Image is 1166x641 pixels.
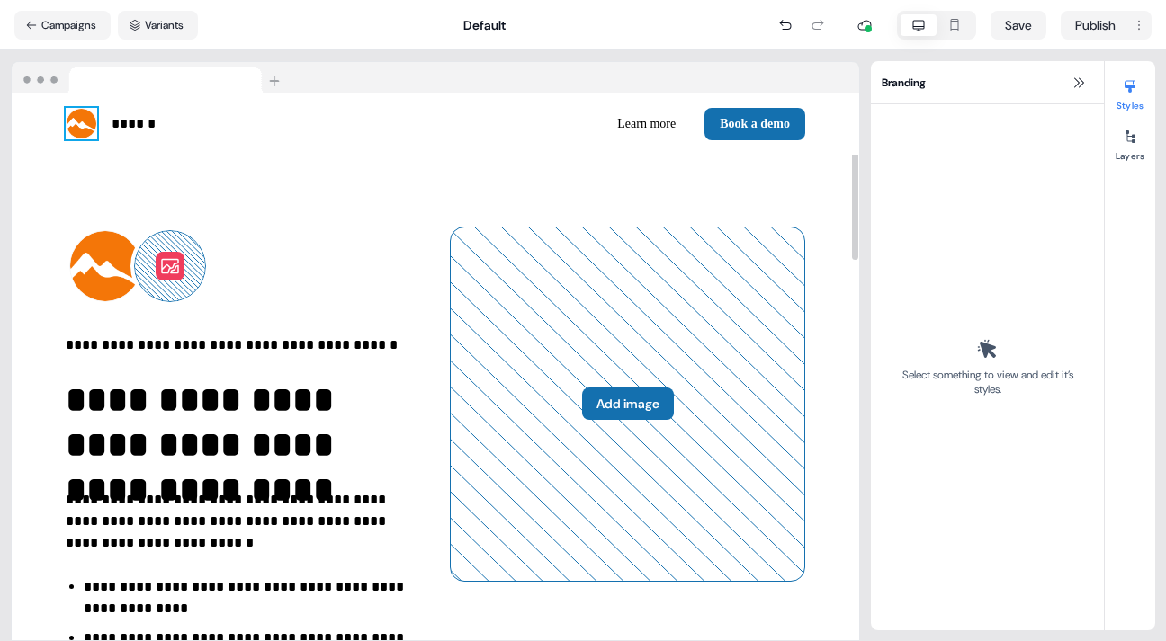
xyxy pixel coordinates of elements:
button: Variants [118,11,198,40]
div: Default [463,16,506,34]
button: Layers [1105,122,1155,162]
img: Browser topbar [12,62,288,94]
div: Select something to view and edit it’s styles. [896,368,1079,396]
div: Branding [871,61,1104,104]
button: Styles [1105,72,1155,111]
button: Publish [1061,11,1126,40]
button: Learn more [603,108,690,140]
button: Add image [582,387,674,420]
div: Add image [450,227,805,582]
button: Book a demo [704,108,805,140]
button: Campaigns [14,11,111,40]
button: Save [991,11,1046,40]
div: Learn moreBook a demo [443,108,805,140]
